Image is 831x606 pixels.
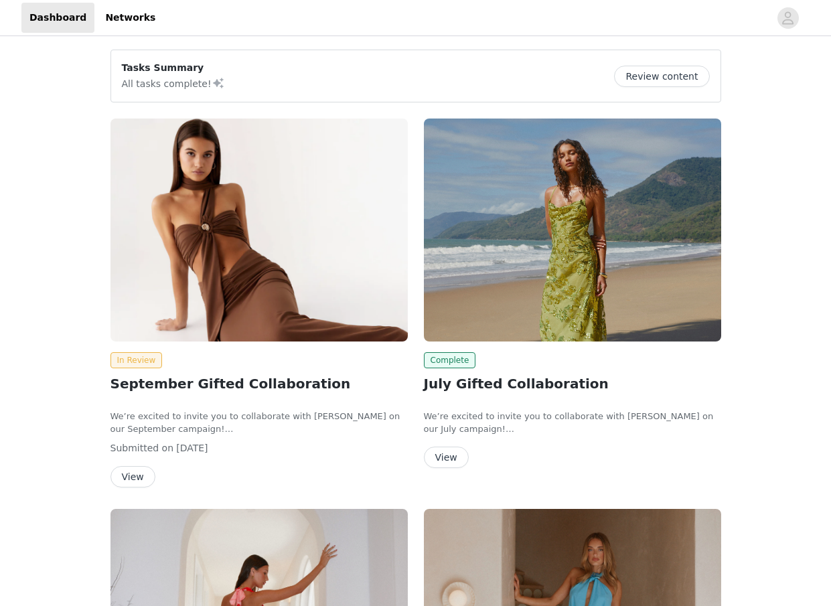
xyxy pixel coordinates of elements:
[424,410,721,436] p: We’re excited to invite you to collaborate with [PERSON_NAME] on our July campaign!
[110,374,408,394] h2: September Gifted Collaboration
[97,3,163,33] a: Networks
[424,374,721,394] h2: July Gifted Collaboration
[122,75,225,91] p: All tasks complete!
[110,466,155,487] button: View
[110,472,155,482] a: View
[424,453,469,463] a: View
[614,66,709,87] button: Review content
[122,61,225,75] p: Tasks Summary
[424,119,721,342] img: Peppermayo USA
[424,352,476,368] span: Complete
[21,3,94,33] a: Dashboard
[781,7,794,29] div: avatar
[176,443,208,453] span: [DATE]
[424,447,469,468] button: View
[110,410,408,436] p: We’re excited to invite you to collaborate with [PERSON_NAME] on our September campaign!
[110,119,408,342] img: Peppermayo USA
[110,443,174,453] span: Submitted on
[110,352,163,368] span: In Review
